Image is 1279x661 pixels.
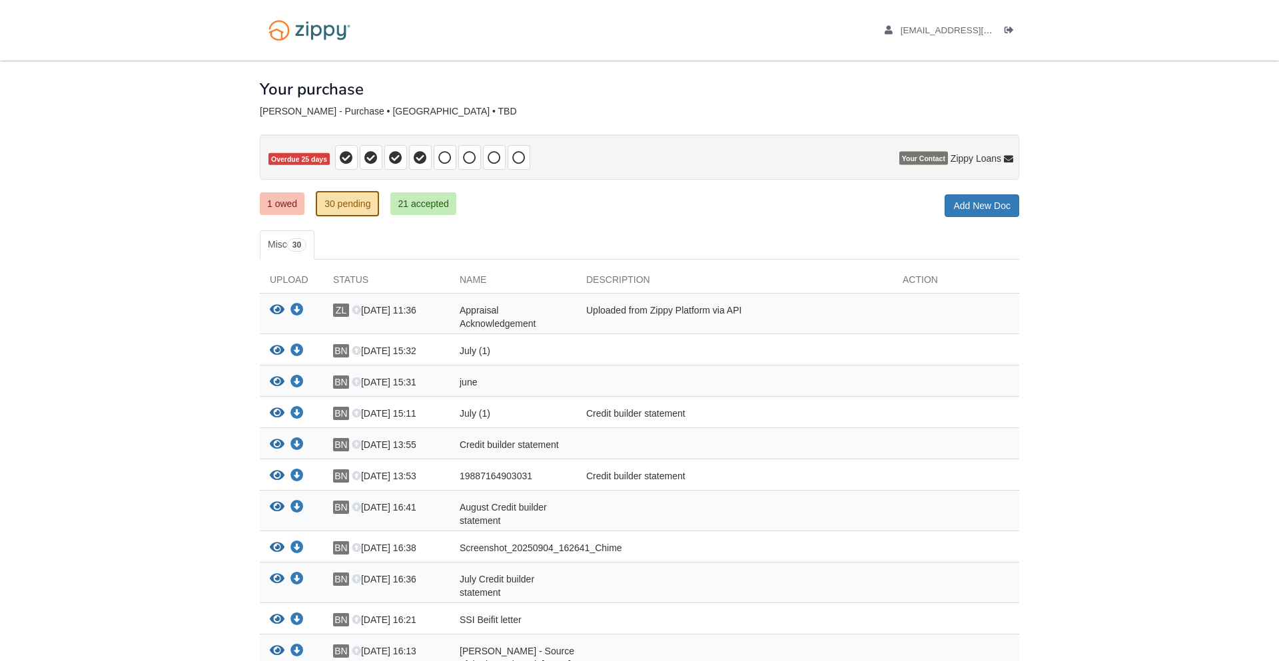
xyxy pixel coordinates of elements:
[893,273,1019,293] div: Action
[333,344,349,357] span: BN
[460,439,559,450] span: Credit builder statement
[576,469,893,487] div: Credit builder statement
[333,304,349,317] span: ZL
[460,543,622,553] span: Screenshot_20250904_162641_Chime
[333,469,349,483] span: BN
[352,377,416,387] span: [DATE] 15:31
[333,541,349,554] span: BN
[260,273,323,293] div: Upload
[268,153,330,166] span: Overdue 25 days
[270,407,284,421] button: View July (1)
[290,409,304,419] a: Download July (1)
[390,192,456,215] a: 21 accepted
[270,541,284,555] button: View Screenshot_20250904_162641_Chime
[333,572,349,586] span: BN
[901,25,1053,35] span: brittanynolan30@gmail.com
[885,25,1053,39] a: edit profile
[290,646,304,657] a: Download Brittney Nolan - Source of the large deposit July 28, 2025 Transfer from Credit Builder ...
[333,375,349,389] span: BN
[352,408,416,419] span: [DATE] 15:11
[333,644,349,658] span: BN
[316,191,379,216] a: 30 pending
[290,346,304,357] a: Download July (1)
[460,305,536,329] span: Appraisal Acknowledgement
[352,305,416,316] span: [DATE] 11:36
[290,615,304,626] a: Download SSI Beifit letter
[576,273,893,293] div: Description
[290,574,304,585] a: Download July Credit builder statement
[352,502,416,513] span: [DATE] 16:41
[260,192,304,215] a: 1 owed
[260,81,364,98] h1: Your purchase
[352,574,416,584] span: [DATE] 16:36
[270,344,284,358] button: View July (1)
[270,469,284,483] button: View 19887164903031
[333,613,349,626] span: BN
[270,572,284,586] button: View July Credit builder statement
[352,646,416,656] span: [DATE] 16:13
[333,501,349,514] span: BN
[290,440,304,451] a: Download Credit builder statement
[287,238,306,252] span: 30
[260,13,359,47] img: Logo
[460,502,547,526] span: August Credit builder statement
[352,439,416,450] span: [DATE] 13:55
[945,194,1019,217] a: Add New Doc
[460,345,490,356] span: July (1)
[333,438,349,451] span: BN
[460,377,477,387] span: june
[290,377,304,388] a: Download june
[270,644,284,658] button: View Brittney Nolan - Source of the large deposit July 28, 2025 Transfer from Credit Builder $1,3...
[270,304,284,318] button: View Appraisal Acknowledgement
[270,501,284,515] button: View August Credit builder statement
[290,543,304,554] a: Download Screenshot_20250904_162641_Chime
[460,574,534,598] span: July Credit builder statement
[576,407,893,424] div: Credit builder statement
[270,375,284,389] button: View june
[352,471,416,481] span: [DATE] 13:53
[450,273,576,293] div: Name
[270,613,284,627] button: View SSI Beifit letter
[352,543,416,553] span: [DATE] 16:38
[951,152,1001,165] span: Zippy Loans
[260,106,1019,117] div: [PERSON_NAME] - Purchase • [GEOGRAPHIC_DATA] • TBD
[290,306,304,316] a: Download Appraisal Acknowledgement
[576,304,893,330] div: Uploaded from Zippy Platform via API
[460,408,490,419] span: July (1)
[352,345,416,356] span: [DATE] 15:32
[333,407,349,420] span: BN
[270,438,284,452] button: View Credit builder statement
[460,471,532,481] span: 19887164903031
[290,471,304,482] a: Download 19887164903031
[260,230,314,260] a: Misc
[352,614,416,625] span: [DATE] 16:21
[323,273,450,293] div: Status
[460,614,522,625] span: SSI Beifit letter
[899,152,948,165] span: Your Contact
[1005,25,1019,39] a: Log out
[290,503,304,513] a: Download August Credit builder statement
